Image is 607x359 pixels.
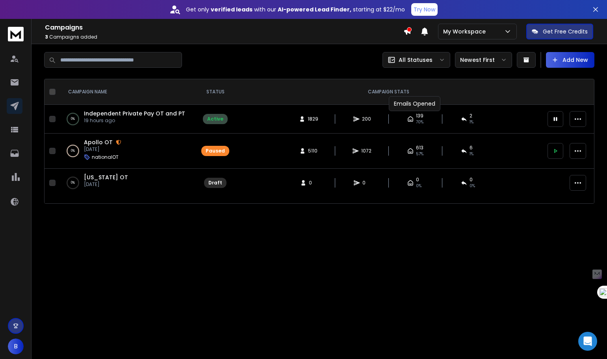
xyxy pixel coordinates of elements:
[470,183,475,189] span: 0%
[361,148,371,154] span: 1072
[71,179,75,187] p: 0 %
[309,180,317,186] span: 0
[211,6,252,13] strong: verified leads
[416,119,423,125] span: 70 %
[416,151,423,157] span: 57 %
[206,148,225,154] div: Paused
[8,339,24,354] button: B
[470,119,473,125] span: 1 %
[362,116,371,122] span: 200
[59,134,197,169] td: 0%Apollo OT[DATE]nationalOT
[234,79,543,105] th: CAMPAIGN STATS
[59,105,197,134] td: 0%Independent Private Pay OT and PT19 hours ago
[526,24,593,39] button: Get Free Credits
[84,173,128,181] a: [US_STATE] OT
[470,145,473,151] span: 6
[45,23,403,32] h1: Campaigns
[208,180,222,186] div: Draft
[411,3,438,16] button: Try Now
[443,28,489,35] p: My Workspace
[546,52,594,68] button: Add New
[416,177,419,183] span: 0
[389,96,440,111] div: Emails Opened
[470,177,473,183] span: 0
[207,116,223,122] div: Active
[470,151,473,157] span: 1 %
[416,183,421,189] span: 0%
[45,34,403,40] p: Campaigns added
[470,113,472,119] span: 2
[416,145,423,151] span: 613
[8,27,24,41] img: logo
[197,79,234,105] th: STATUS
[278,6,351,13] strong: AI-powered Lead Finder,
[416,113,423,119] span: 139
[45,33,48,40] span: 3
[84,117,185,124] p: 19 hours ago
[71,115,75,123] p: 0 %
[186,6,405,13] p: Get only with our starting at $22/mo
[59,79,197,105] th: CAMPAIGN NAME
[84,146,121,153] p: [DATE]
[362,180,370,186] span: 0
[399,56,433,64] p: All Statuses
[543,28,588,35] p: Get Free Credits
[59,169,197,197] td: 0%[US_STATE] OT[DATE]
[308,148,317,154] span: 5110
[578,332,597,351] div: Open Intercom Messenger
[84,110,185,117] a: Independent Private Pay OT and PT
[84,181,128,188] p: [DATE]
[455,52,512,68] button: Newest First
[92,154,119,160] p: nationalOT
[308,116,318,122] span: 1829
[71,147,75,155] p: 0 %
[414,6,435,13] p: Try Now
[84,138,113,146] a: Apollo OT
